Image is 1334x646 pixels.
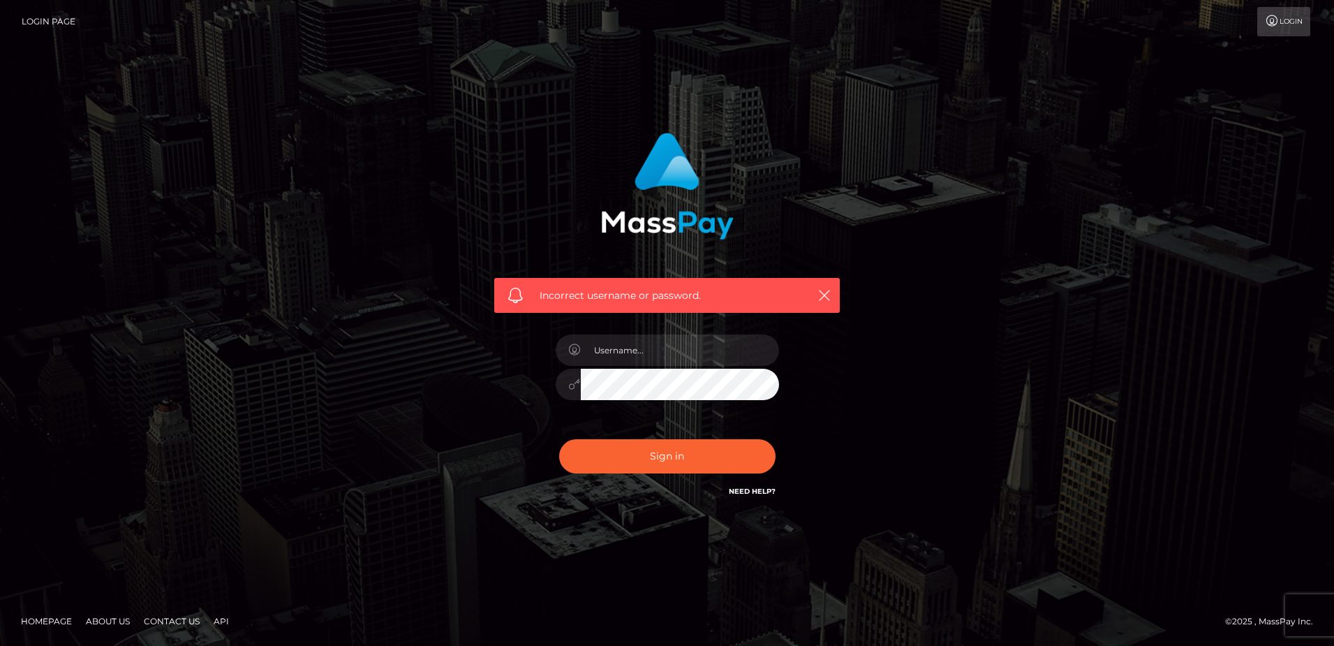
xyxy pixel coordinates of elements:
[1225,614,1324,629] div: © 2025 , MassPay Inc.
[729,487,776,496] a: Need Help?
[601,133,734,240] img: MassPay Login
[540,288,794,303] span: Incorrect username or password.
[80,610,135,632] a: About Us
[559,439,776,474] button: Sign in
[15,610,77,632] a: Homepage
[22,7,75,36] a: Login Page
[208,610,235,632] a: API
[581,335,779,366] input: Username...
[138,610,205,632] a: Contact Us
[1257,7,1310,36] a: Login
